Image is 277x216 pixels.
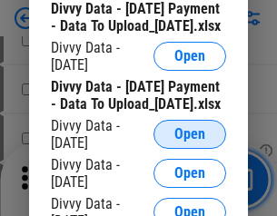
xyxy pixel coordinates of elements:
span: Open [174,166,205,181]
div: Divvy Data - [DATE] [51,39,153,74]
span: Open [174,49,205,64]
div: Divvy Data - [DATE] Payment - Data To Upload_[DATE].xlsx [51,78,226,113]
div: Divvy Data - [DATE] [51,156,153,191]
button: Open [153,120,226,149]
span: Open [174,127,205,142]
div: Divvy Data - [DATE] [51,117,153,152]
button: Open [153,42,226,71]
button: Open [153,159,226,188]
